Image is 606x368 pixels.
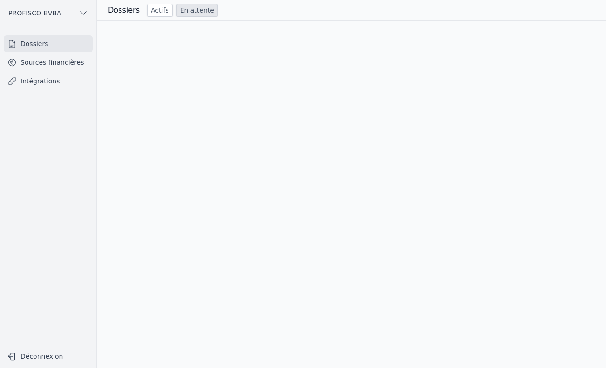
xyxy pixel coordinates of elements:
[4,349,93,364] button: Déconnexion
[4,54,93,71] a: Sources financières
[8,8,61,18] span: PROFISCO BVBA
[108,5,140,16] h3: Dossiers
[176,4,218,17] a: En attente
[4,35,93,52] a: Dossiers
[4,73,93,89] a: Intégrations
[147,4,173,17] a: Actifs
[4,6,93,20] button: PROFISCO BVBA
